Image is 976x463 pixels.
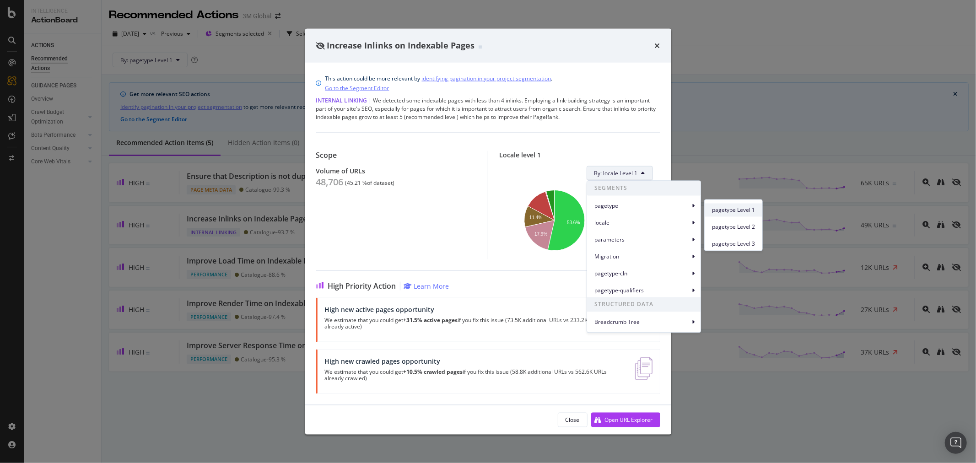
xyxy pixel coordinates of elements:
p: We estimate that you could get if you fix this issue (58.8K additional URLs vs 562.6K URLs alread... [325,368,625,381]
div: Open URL Explorer [605,416,653,424]
div: 48,706 [316,176,344,187]
strong: +10.5% crawled pages [404,367,463,375]
text: 53.6% [567,220,580,225]
div: modal [305,29,671,435]
div: Open Intercom Messenger [945,432,967,454]
strong: +31.5% active pages [404,316,458,323]
text: 17.9% [534,231,547,237]
span: Internal Linking [316,96,367,104]
a: identifying pagination in your project segmentation [422,73,551,83]
div: times [655,40,660,52]
div: High new active pages opportunity [325,305,619,313]
span: pagetype-qualifiers [594,286,690,295]
div: Volume of URLs [316,167,477,174]
span: High Priority Action [328,281,396,290]
div: This action could be more relevant by . [325,73,553,92]
div: ( 45.21 % of dataset ) [345,179,395,186]
text: 11.4% [529,215,542,220]
div: Learn More [414,281,449,290]
div: Close [566,416,580,424]
img: Equal [479,46,482,48]
a: Go to the Segment Editor [325,83,389,92]
span: locale [594,219,690,227]
span: Breadcrumb Tree [594,318,690,326]
div: eye-slash [316,42,325,49]
span: STRUCTURED DATA [587,297,701,312]
button: Close [558,412,588,427]
button: Open URL Explorer [591,412,660,427]
span: pagetype-cln [594,269,690,278]
svg: A chart. [507,188,652,252]
span: pagetype Level 3 [712,240,755,248]
span: pagetype Level 2 [712,223,755,231]
span: parameters [594,236,690,244]
div: Scope [316,151,477,159]
span: Increase Inlinks on Indexable Pages [327,40,475,51]
div: info banner [316,73,660,92]
span: pagetype [594,202,690,210]
img: e5DMFwAAAABJRU5ErkJggg== [635,357,652,380]
p: We estimate that you could get if you fix this issue (73.5K additional URLs vs 233.2K URLs alread... [325,317,619,329]
span: pagetype Level 1 [712,206,755,214]
button: By: locale Level 1 [587,166,653,180]
div: We detected some indexable pages with less than 4 inlinks. Employing a link-building strategy is ... [316,96,660,121]
span: Migration [594,253,690,261]
span: | [369,96,372,104]
div: High new crawled pages opportunity [325,357,625,365]
a: Learn More [404,281,449,290]
span: SEGMENTS [587,181,701,195]
span: By: locale Level 1 [594,169,638,177]
div: Locale level 1 [499,151,660,158]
